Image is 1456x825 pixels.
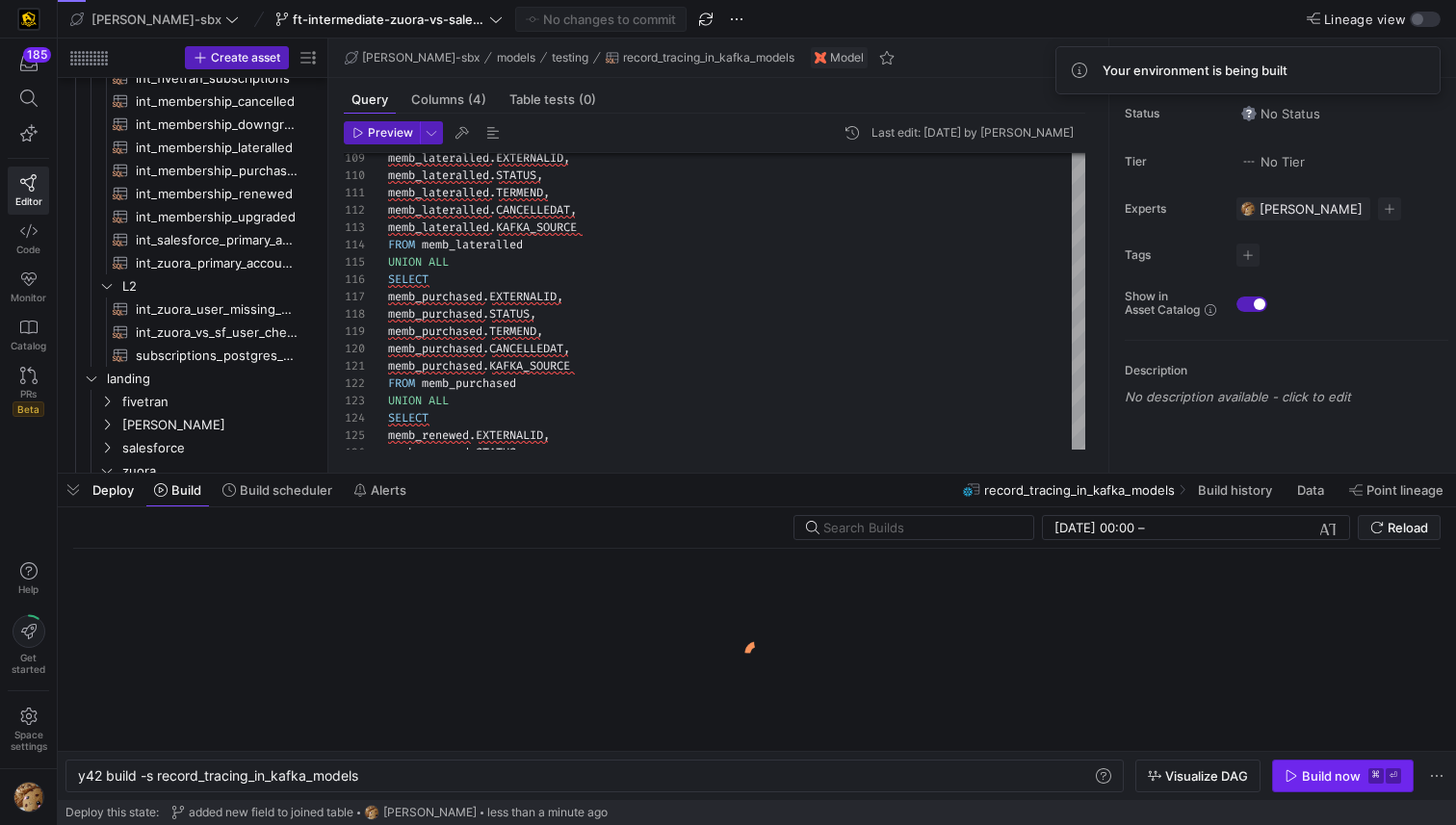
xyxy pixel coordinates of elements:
[122,275,317,297] span: L2
[65,413,320,436] div: Press SPACE to select this row.
[482,341,489,356] span: .
[271,7,507,32] button: ft-intermediate-zuora-vs-salesforce-08052025
[65,113,320,136] div: Press SPACE to select this row.
[8,699,49,761] a: Spacesettings
[344,340,365,357] div: 120
[364,805,379,820] img: https://storage.googleapis.com/y42-prod-data-exchange/images/1Nvl5cecG3s9yuu18pSpZlzl4PBNfpIlp06V...
[422,237,523,252] span: memb_lateralled
[1198,482,1272,498] span: Build history
[815,52,826,64] img: undefined
[136,114,298,136] span: int_membership_downgraded​​​​​​​​​​
[65,136,320,159] div: Press SPACE to select this row.
[65,806,159,819] span: Deploy this state:
[136,67,298,90] span: int_fivetran_subscriptions​​​​​​​​​​
[11,292,46,303] span: Monitor
[344,121,420,144] button: Preview
[1297,482,1324,498] span: Data
[65,344,320,367] div: Press SPACE to select this row.
[293,12,485,27] span: ft-intermediate-zuora-vs-salesforce-08052025
[8,311,49,359] a: Catalog
[8,359,49,425] a: PRsBeta
[1125,248,1221,262] span: Tags
[65,367,320,390] div: Press SPACE to select this row.
[368,126,413,140] span: Preview
[530,306,536,322] span: ,
[65,321,320,344] div: Press SPACE to select this row.
[547,46,593,69] button: testing
[344,322,365,340] div: 119
[344,305,365,322] div: 118
[340,46,484,69] button: [PERSON_NAME]-sbx
[20,388,37,400] span: PRs
[122,460,317,482] span: zuora
[489,168,496,183] span: .
[65,205,320,228] a: int_membership_upgraded​​​​​​​​​​
[388,341,482,356] span: memb_purchased
[543,427,550,443] span: ,
[65,251,320,274] a: int_zuora_primary_accounts​​​​​​​​​​
[65,90,320,113] div: Press SPACE to select this row.
[489,219,496,235] span: .
[388,393,422,408] span: UNION
[1236,101,1325,126] button: No statusNo Status
[211,51,280,64] span: Create asset
[388,219,489,235] span: memb_lateralled
[557,289,563,304] span: ,
[1368,768,1384,784] kbd: ⌘
[344,288,365,305] div: 117
[489,289,557,304] span: EXTERNALID
[344,409,365,426] div: 124
[8,263,49,311] a: Monitor
[1241,106,1320,121] span: No Status
[429,254,449,270] span: ALL
[497,51,535,64] span: models
[240,482,332,498] span: Build scheduler
[509,93,596,106] span: Table tests
[469,427,476,443] span: .
[344,167,365,184] div: 110
[65,390,320,413] div: Press SPACE to select this row.
[136,252,298,274] span: int_zuora_primary_accounts​​​​​​​​​​
[1054,520,1134,535] input: Start datetime
[489,323,536,339] span: TERMEND
[15,195,42,207] span: Editor
[1103,63,1287,78] span: Your environment is being built
[1125,202,1221,216] span: Experts
[344,236,365,253] div: 114
[13,401,44,417] span: Beta
[388,168,489,183] span: memb_lateralled
[136,229,298,251] span: int_salesforce_primary_account​​​​​​​​​​
[1165,768,1248,784] span: Visualize DAG
[476,427,543,443] span: EXTERNALID
[344,253,365,271] div: 115
[388,445,469,460] span: memb_renewed
[65,344,320,367] a: subscriptions_postgres_kafka_joined_view​​​​​​​​​​
[516,445,523,460] span: ,
[167,800,612,825] button: added new field to joined tablehttps://storage.googleapis.com/y42-prod-data-exchange/images/1Nvl5...
[1288,474,1337,506] button: Data
[107,368,317,390] span: landing
[536,323,543,339] span: ,
[388,306,482,322] span: memb_purchased
[388,427,469,443] span: memb_renewed
[65,66,320,90] a: int_fivetran_subscriptions​​​​​​​​​​
[65,228,320,251] a: int_salesforce_primary_account​​​​​​​​​​
[487,806,608,819] span: less than a minute ago
[411,93,486,106] span: Columns
[388,289,482,304] span: memb_purchased
[65,436,320,459] div: Press SPACE to select this row.
[351,93,388,106] span: Query
[344,444,365,461] div: 126
[344,201,365,219] div: 112
[65,251,320,274] div: Press SPACE to select this row.
[552,51,588,64] span: testing
[984,482,1175,498] span: record_tracing_in_kafka_models
[496,185,543,200] span: TERMEND
[65,274,320,297] div: Press SPACE to select this row.
[136,206,298,228] span: int_membership_upgraded​​​​​​​​​​
[601,46,799,69] button: record_tracing_in_kafka_models
[388,358,482,374] span: memb_purchased
[1135,760,1261,792] button: Visualize DAG
[1189,474,1285,506] button: Build history
[489,185,496,200] span: .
